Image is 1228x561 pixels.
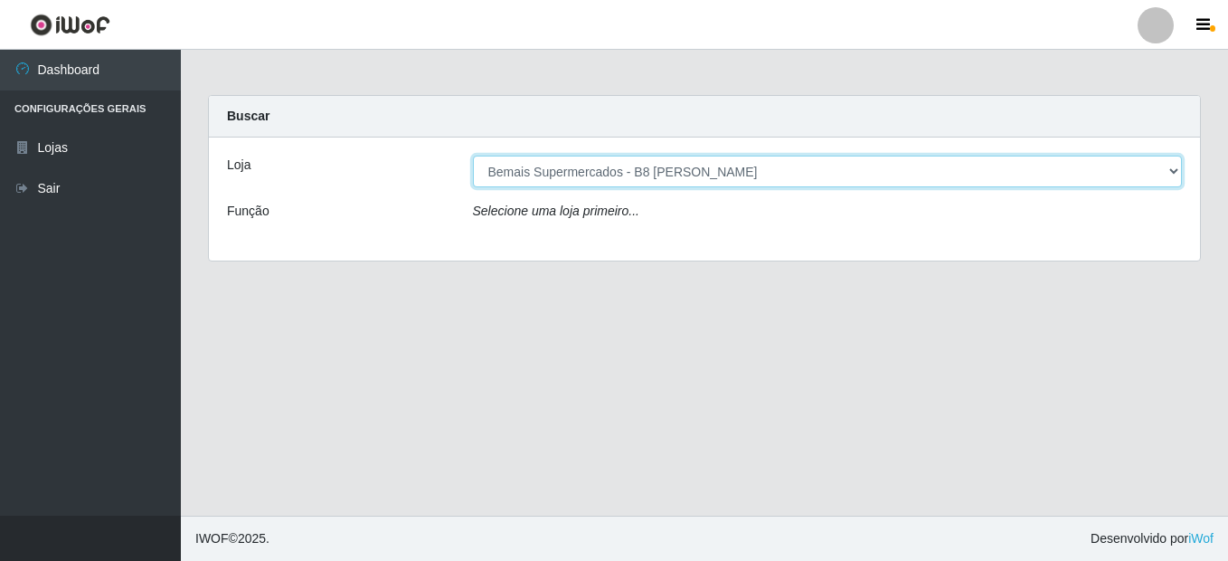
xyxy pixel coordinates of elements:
[1188,531,1214,546] a: iWof
[473,204,639,218] i: Selecione uma loja primeiro...
[1091,529,1214,548] span: Desenvolvido por
[30,14,110,36] img: CoreUI Logo
[227,202,269,221] label: Função
[195,531,229,546] span: IWOF
[227,156,250,175] label: Loja
[227,109,269,123] strong: Buscar
[195,529,269,548] span: © 2025 .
